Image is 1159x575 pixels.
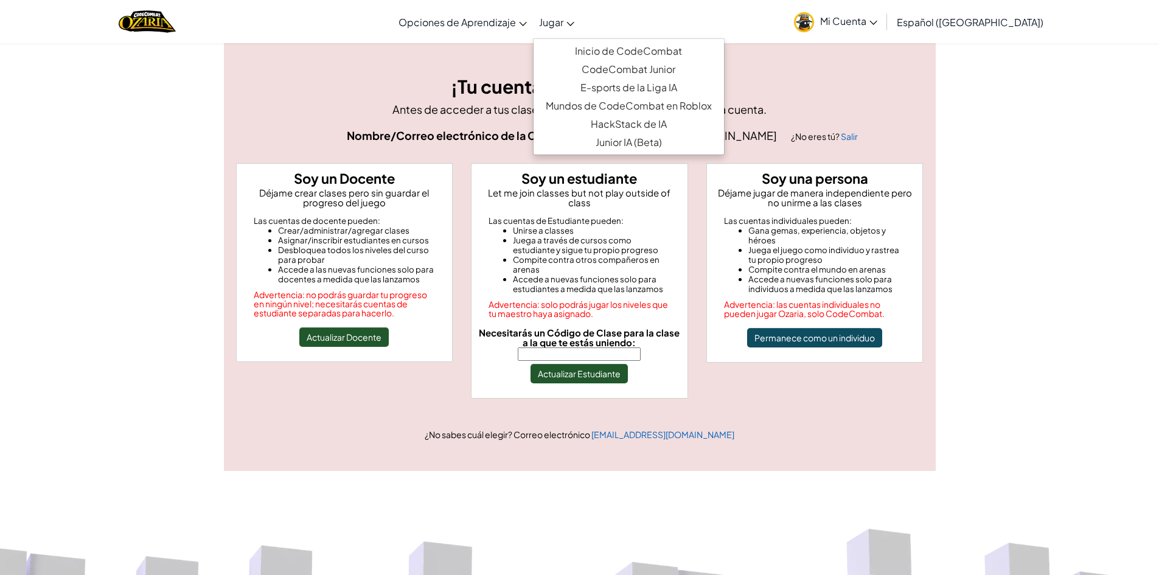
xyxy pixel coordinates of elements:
span: Necesitarás un Código de Clase para la clase a la que te estás uniendo: [479,327,680,348]
span: ¿No sabes cuál elegir? Correo electrónico [425,429,591,440]
span: Opciones de Aprendizaje [399,16,516,29]
h3: ¡Tu cuenta necesita atención! [236,73,924,100]
button: Actualizar Estudiante [531,364,628,383]
input: Necesitarás un Código de Clase para la clase a la que te estás uniendo: [518,347,641,361]
li: Compite contra el mundo en arenas [748,265,906,274]
a: Mi Cuenta [788,2,883,41]
div: Las cuentas individuales pueden: [724,216,906,226]
a: Salir [841,131,858,142]
li: Juega a través de cursos como estudiante y sigue tu propio progreso [513,235,670,255]
a: Opciones de Aprendizaje [392,5,533,38]
a: Jugar [533,5,580,38]
li: Gana gemas, experiencia, objetos y héroes [748,226,906,245]
li: Desbloquea todos los niveles del curso para probar [278,245,436,265]
a: CodeCombat Junior [534,60,724,78]
button: Permanece como un individuo [747,328,882,347]
a: Ozaria by CodeCombat logo [119,9,175,34]
a: Junior IA (Beta) [534,133,724,152]
p: Déjame jugar de manera independiente pero no unirme a las clases [712,188,918,207]
li: Crear/administrar/agregar clases [278,226,436,235]
a: Español ([GEOGRAPHIC_DATA]) [891,5,1049,38]
li: Accede a las nuevas funciones solo para docentes a medida que las lanzamos [278,265,436,284]
a: HackStack de IA [534,115,724,133]
strong: Nombre/Correo electrónico de la Cuenta: [347,128,571,142]
li: Accede a nuevas funciones solo para estudiantes a medida que las lanzamos [513,274,670,294]
a: Inicio de CodeCombat [534,42,724,60]
span: ¿No eres tú? [791,131,841,142]
span: Jugar [539,16,563,29]
li: Juega el juego como individuo y rastrea tu propio progreso [748,245,906,265]
a: [EMAIL_ADDRESS][DOMAIN_NAME] [591,429,734,440]
div: Las cuentas de docente pueden: [254,216,436,226]
li: Accede a nuevas funciones solo para individuos a medida que las lanzamos [748,274,906,294]
strong: Soy un Docente [294,170,395,187]
img: Home [119,9,175,34]
button: Actualizar Docente [299,327,389,347]
li: Compite contra otros compañeros en arenas [513,255,670,274]
strong: Soy un estudiante [521,170,637,187]
p: Antes de acceder a tus clases, selecciona como quieres usar esta cuenta. [236,100,924,118]
strong: Soy una persona [762,170,868,187]
span: Mi Cuenta [820,15,877,27]
span: [EMAIL_ADDRESS][DOMAIN_NAME] [589,128,779,142]
img: avatar [794,12,814,32]
p: Déjame crear clases pero sin guardar el progreso del juego [242,188,448,207]
div: Las cuentas de Estudiante pueden: [489,216,670,226]
li: Unirse a classes [513,226,670,235]
div: Advertencia: no podrás guardar tu progreso en ningún nivel; necesitarás cuentas de estudiante sep... [254,290,436,318]
a: E-sports de la Liga IA [534,78,724,97]
li: Asignar/inscribir estudiantes en cursos [278,235,436,245]
p: Let me join classes but not play outside of class [476,188,683,207]
div: Advertencia: solo podrás jugar los niveles que tu maestro haya asignado. [489,300,670,318]
a: Mundos de CodeCombat en Roblox [534,97,724,115]
div: Advertencia: las cuentas individuales no pueden jugar Ozaria, solo CodeCombat. [724,300,906,318]
span: Español ([GEOGRAPHIC_DATA]) [897,16,1043,29]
